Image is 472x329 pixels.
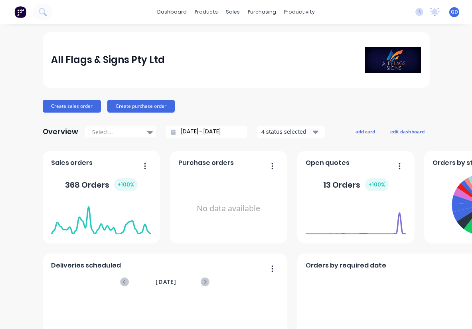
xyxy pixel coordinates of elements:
a: dashboard [153,6,191,18]
div: products [191,6,222,18]
span: Open quotes [306,158,350,168]
span: Sales orders [51,158,93,168]
button: Create sales order [43,100,101,113]
span: Purchase orders [178,158,234,168]
img: Factory [14,6,26,18]
div: No data available [178,171,278,246]
div: 4 status selected [261,127,312,136]
div: productivity [280,6,319,18]
img: All Flags & Signs Pty Ltd [365,47,421,73]
button: Create purchase order [107,100,175,113]
div: All Flags & Signs Pty Ltd [51,52,165,68]
div: purchasing [244,6,280,18]
div: + 100 % [365,178,389,191]
div: 368 Orders [65,178,138,191]
button: edit dashboard [385,126,430,137]
div: Overview [43,124,78,140]
div: 13 Orders [323,178,389,191]
div: + 100 % [114,178,138,191]
div: sales [222,6,244,18]
span: GD [451,8,458,16]
span: [DATE] [156,277,176,286]
button: add card [350,126,380,137]
button: 4 status selected [257,126,325,138]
